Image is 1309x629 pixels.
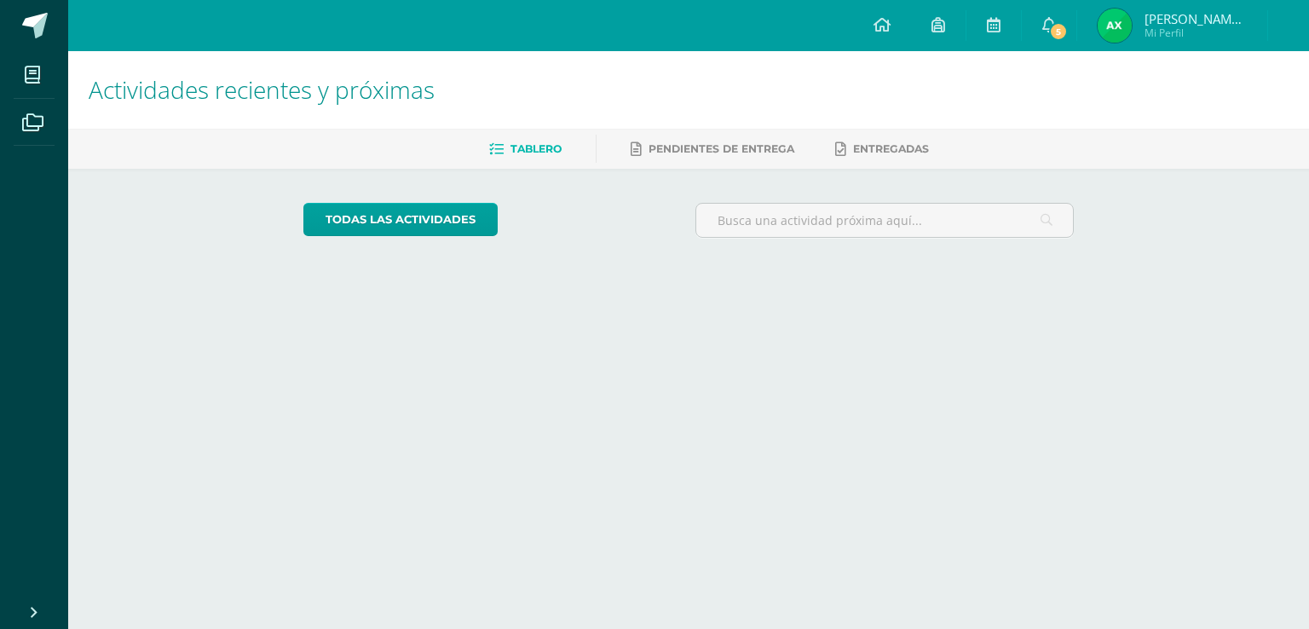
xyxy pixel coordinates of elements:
[89,73,435,106] span: Actividades recientes y próximas
[835,136,929,163] a: Entregadas
[510,142,562,155] span: Tablero
[696,204,1074,237] input: Busca una actividad próxima aquí...
[1098,9,1132,43] img: cb27525555e4f00bd2435f44538e1500.png
[1145,10,1247,27] span: [PERSON_NAME] [PERSON_NAME]
[1145,26,1247,40] span: Mi Perfil
[489,136,562,163] a: Tablero
[853,142,929,155] span: Entregadas
[649,142,794,155] span: Pendientes de entrega
[631,136,794,163] a: Pendientes de entrega
[1049,22,1068,41] span: 5
[303,203,498,236] a: todas las Actividades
